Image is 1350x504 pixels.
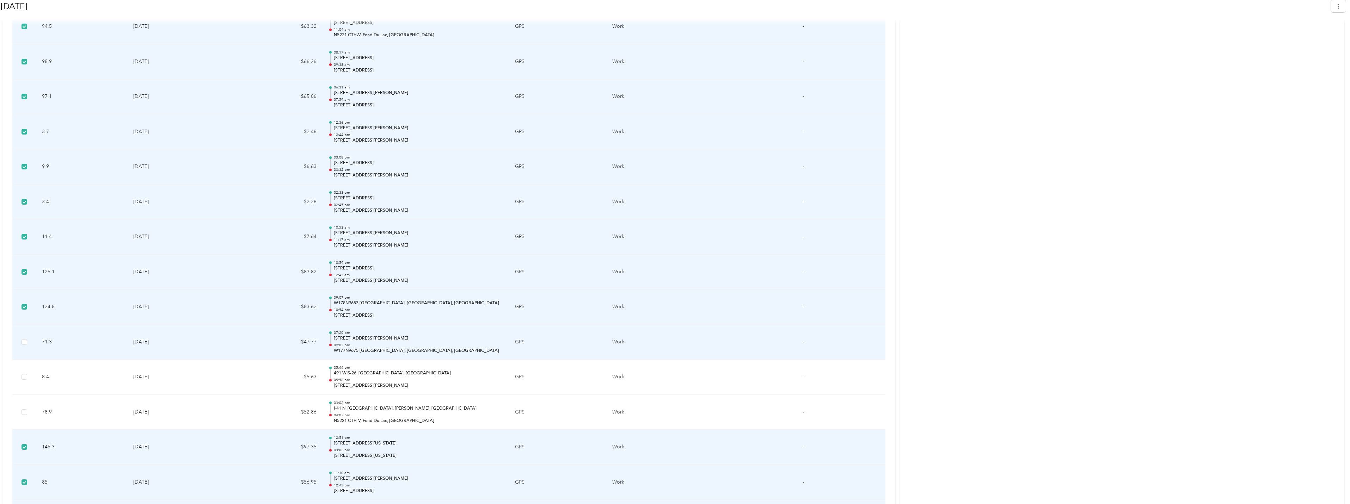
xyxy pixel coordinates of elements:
[607,185,719,220] td: Work
[128,44,232,80] td: [DATE]
[128,9,232,44] td: [DATE]
[334,203,504,207] p: 02:45 pm
[607,114,719,150] td: Work
[803,444,804,450] span: -
[509,360,607,395] td: GPS
[803,304,804,310] span: -
[509,44,607,80] td: GPS
[334,242,504,249] p: [STREET_ADDRESS][PERSON_NAME]
[334,400,504,405] p: 03:02 pm
[36,9,128,44] td: 94.5
[509,185,607,220] td: GPS
[334,137,504,144] p: [STREET_ADDRESS][PERSON_NAME]
[334,312,504,319] p: [STREET_ADDRESS]
[334,448,504,453] p: 03:02 pm
[803,129,804,135] span: -
[607,219,719,255] td: Work
[232,430,322,465] td: $97.35
[509,325,607,360] td: GPS
[232,325,322,360] td: $47.77
[803,199,804,205] span: -
[803,409,804,415] span: -
[334,167,504,172] p: 03:32 pm
[334,307,504,312] p: 10:54 pm
[334,195,504,201] p: [STREET_ADDRESS]
[334,365,504,370] p: 05:44 pm
[334,67,504,74] p: [STREET_ADDRESS]
[334,125,504,131] p: [STREET_ADDRESS][PERSON_NAME]
[36,465,128,500] td: 85
[334,405,504,412] p: I-41 N, [GEOGRAPHIC_DATA], [PERSON_NAME], [GEOGRAPHIC_DATA]
[803,93,804,99] span: -
[803,163,804,169] span: -
[334,278,504,284] p: [STREET_ADDRESS][PERSON_NAME]
[232,395,322,430] td: $52.86
[334,440,504,447] p: [STREET_ADDRESS][US_STATE]
[607,255,719,290] td: Work
[509,395,607,430] td: GPS
[128,395,232,430] td: [DATE]
[803,374,804,380] span: -
[607,44,719,80] td: Work
[334,155,504,160] p: 03:08 pm
[334,378,504,382] p: 05:56 pm
[36,44,128,80] td: 98.9
[509,290,607,325] td: GPS
[334,382,504,389] p: [STREET_ADDRESS][PERSON_NAME]
[334,453,504,459] p: [STREET_ADDRESS][US_STATE]
[334,413,504,418] p: 04:07 pm
[334,132,504,137] p: 12:44 pm
[128,290,232,325] td: [DATE]
[334,330,504,335] p: 07:20 pm
[128,79,232,114] td: [DATE]
[232,44,322,80] td: $66.26
[607,360,719,395] td: Work
[334,102,504,108] p: [STREET_ADDRESS]
[334,488,504,494] p: [STREET_ADDRESS]
[803,479,804,485] span: -
[232,9,322,44] td: $63.32
[128,114,232,150] td: [DATE]
[607,79,719,114] td: Work
[607,395,719,430] td: Work
[232,219,322,255] td: $7.64
[128,360,232,395] td: [DATE]
[232,465,322,500] td: $56.95
[334,273,504,278] p: 12:43 am
[334,190,504,195] p: 02:33 pm
[36,325,128,360] td: 71.3
[607,465,719,500] td: Work
[509,465,607,500] td: GPS
[128,185,232,220] td: [DATE]
[334,343,504,348] p: 09:03 pm
[36,149,128,185] td: 9.9
[36,219,128,255] td: 11.4
[803,234,804,239] span: -
[128,430,232,465] td: [DATE]
[128,219,232,255] td: [DATE]
[128,465,232,500] td: [DATE]
[607,430,719,465] td: Work
[607,290,719,325] td: Work
[334,295,504,300] p: 09:07 pm
[334,85,504,90] p: 06:31 am
[334,237,504,242] p: 11:17 am
[334,62,504,67] p: 09:38 am
[232,79,322,114] td: $65.06
[334,55,504,61] p: [STREET_ADDRESS]
[334,265,504,272] p: [STREET_ADDRESS]
[509,219,607,255] td: GPS
[607,149,719,185] td: Work
[334,27,504,32] p: 11:04 am
[128,325,232,360] td: [DATE]
[36,395,128,430] td: 78.9
[36,255,128,290] td: 125.1
[334,230,504,236] p: [STREET_ADDRESS][PERSON_NAME]
[36,79,128,114] td: 97.1
[334,300,504,306] p: W178N9653 [GEOGRAPHIC_DATA], [GEOGRAPHIC_DATA], [GEOGRAPHIC_DATA]
[334,348,504,354] p: W177N9675 [GEOGRAPHIC_DATA], [GEOGRAPHIC_DATA], [GEOGRAPHIC_DATA]
[36,290,128,325] td: 124.8
[334,370,504,377] p: 491 WIS-26, [GEOGRAPHIC_DATA], [GEOGRAPHIC_DATA]
[803,269,804,275] span: -
[334,418,504,424] p: N5221 CTH-V, Fond Du Lac, [GEOGRAPHIC_DATA]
